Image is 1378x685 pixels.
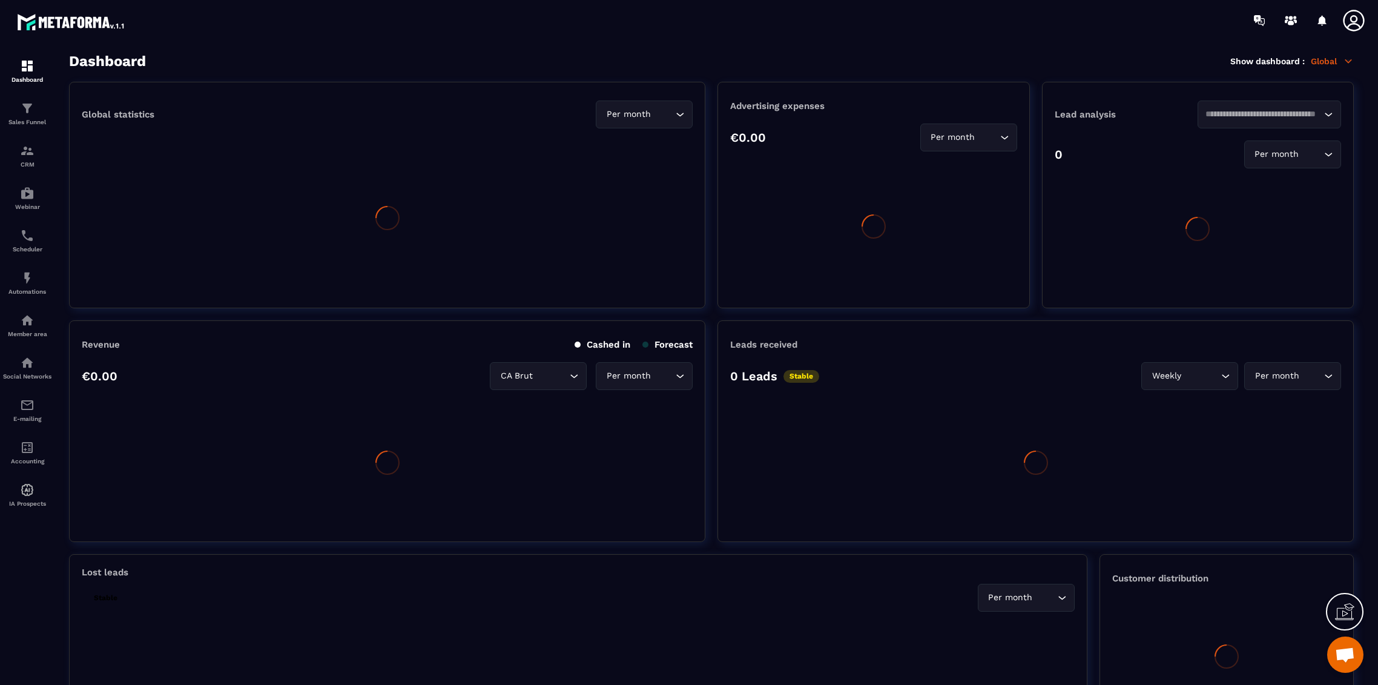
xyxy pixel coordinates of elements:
[20,483,35,497] img: automations
[1252,148,1302,161] span: Per month
[3,119,51,125] p: Sales Funnel
[3,431,51,474] a: accountantaccountantAccounting
[3,331,51,337] p: Member area
[82,369,117,383] p: €0.00
[986,591,1035,604] span: Per month
[978,584,1075,612] div: Search for option
[82,109,154,120] p: Global statistics
[20,398,35,412] img: email
[20,356,35,370] img: social-network
[604,108,653,121] span: Per month
[20,101,35,116] img: formation
[3,50,51,92] a: formationformationDashboard
[3,415,51,422] p: E-mailing
[20,271,35,285] img: automations
[1302,148,1321,161] input: Search for option
[3,219,51,262] a: schedulerschedulerScheduler
[3,204,51,210] p: Webinar
[17,11,126,33] img: logo
[3,262,51,304] a: automationsautomationsAutomations
[1184,369,1218,383] input: Search for option
[490,362,587,390] div: Search for option
[3,177,51,219] a: automationsautomationsWebinar
[3,346,51,389] a: social-networksocial-networkSocial Networks
[20,440,35,455] img: accountant
[3,76,51,83] p: Dashboard
[730,101,1017,111] p: Advertising expenses
[3,246,51,253] p: Scheduler
[3,161,51,168] p: CRM
[1302,369,1321,383] input: Search for option
[20,186,35,200] img: automations
[1198,101,1341,128] div: Search for option
[1244,362,1341,390] div: Search for option
[1055,109,1198,120] p: Lead analysis
[3,92,51,134] a: formationformationSales Funnel
[20,313,35,328] img: automations
[575,339,630,350] p: Cashed in
[642,339,693,350] p: Forecast
[1035,591,1055,604] input: Search for option
[82,567,128,578] p: Lost leads
[82,339,120,350] p: Revenue
[3,304,51,346] a: automationsautomationsMember area
[928,131,978,144] span: Per month
[978,131,997,144] input: Search for option
[653,369,673,383] input: Search for option
[1141,362,1238,390] div: Search for option
[3,288,51,295] p: Automations
[3,373,51,380] p: Social Networks
[498,369,535,383] span: CA Brut
[604,369,653,383] span: Per month
[1311,56,1354,67] p: Global
[920,124,1017,151] div: Search for option
[3,458,51,465] p: Accounting
[20,144,35,158] img: formation
[3,500,51,507] p: IA Prospects
[1149,369,1184,383] span: Weekly
[1205,108,1321,121] input: Search for option
[1230,56,1305,66] p: Show dashboard :
[1055,147,1063,162] p: 0
[535,369,567,383] input: Search for option
[69,53,146,70] h3: Dashboard
[20,59,35,73] img: formation
[596,362,693,390] div: Search for option
[1112,573,1341,584] p: Customer distribution
[1252,369,1302,383] span: Per month
[653,108,673,121] input: Search for option
[730,369,777,383] p: 0 Leads
[730,339,797,350] p: Leads received
[730,130,766,145] p: €0.00
[596,101,693,128] div: Search for option
[88,592,124,604] p: Stable
[1244,141,1341,168] div: Search for option
[3,389,51,431] a: emailemailE-mailing
[20,228,35,243] img: scheduler
[3,134,51,177] a: formationformationCRM
[1327,637,1363,673] a: Mở cuộc trò chuyện
[783,370,819,383] p: Stable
